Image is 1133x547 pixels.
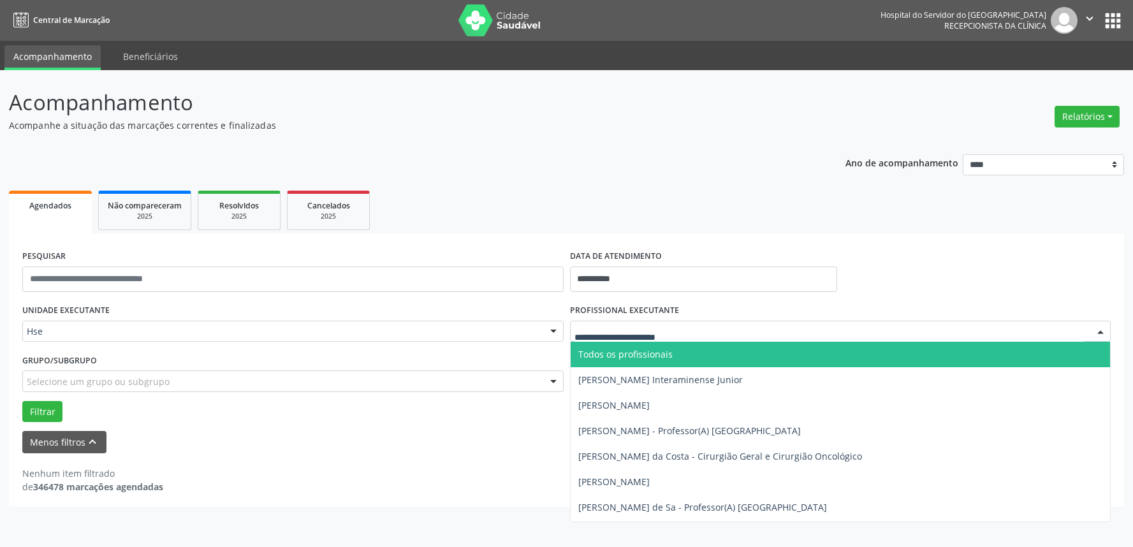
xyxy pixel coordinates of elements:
p: Ano de acompanhamento [845,154,958,170]
p: Acompanhe a situação das marcações correntes e finalizadas [9,119,789,132]
span: Recepcionista da clínica [944,20,1046,31]
span: Resolvidos [219,200,259,211]
a: Central de Marcação [9,10,110,31]
div: 2025 [296,212,360,221]
button: apps [1102,10,1124,32]
a: Beneficiários [114,45,187,68]
div: Hospital do Servidor do [GEOGRAPHIC_DATA] [881,10,1046,20]
button: Menos filtroskeyboard_arrow_up [22,431,106,453]
i: keyboard_arrow_up [85,435,99,449]
span: Central de Marcação [33,15,110,26]
label: UNIDADE EXECUTANTE [22,301,110,321]
div: Nenhum item filtrado [22,467,163,480]
label: PESQUISAR [22,247,66,266]
span: Hse [27,325,537,338]
span: Todos os profissionais [578,348,673,360]
i:  [1083,11,1097,26]
div: 2025 [207,212,271,221]
label: DATA DE ATENDIMENTO [570,247,662,266]
label: Grupo/Subgrupo [22,351,97,370]
div: de [22,480,163,493]
span: [PERSON_NAME] da Costa - Cirurgião Geral e Cirurgião Oncológico [578,450,862,462]
span: Não compareceram [108,200,182,211]
span: Selecione um grupo ou subgrupo [27,375,170,388]
span: [PERSON_NAME] de Sa - Professor(A) [GEOGRAPHIC_DATA] [578,501,827,513]
span: [PERSON_NAME] Interaminense Junior [578,374,743,386]
img: img [1051,7,1078,34]
span: [PERSON_NAME] [578,476,650,488]
button:  [1078,7,1102,34]
p: Acompanhamento [9,87,789,119]
span: Cancelados [307,200,350,211]
label: PROFISSIONAL EXECUTANTE [570,301,679,321]
span: Agendados [29,200,71,211]
button: Relatórios [1055,106,1120,128]
a: Acompanhamento [4,45,101,70]
span: [PERSON_NAME] - Professor(A) [GEOGRAPHIC_DATA] [578,425,801,437]
span: [PERSON_NAME] [578,399,650,411]
div: 2025 [108,212,182,221]
strong: 346478 marcações agendadas [33,481,163,493]
button: Filtrar [22,401,62,423]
